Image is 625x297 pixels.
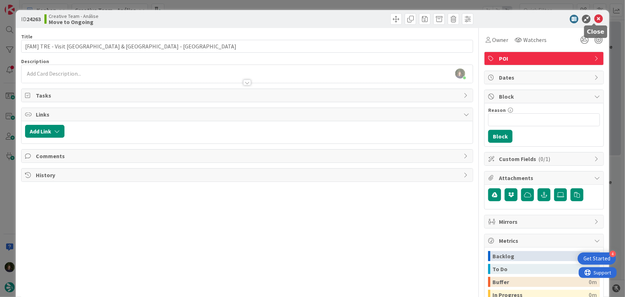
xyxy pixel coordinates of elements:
span: Description [21,58,49,65]
div: Get Started [583,255,610,262]
span: Tasks [36,91,460,100]
span: Custom Fields [499,155,591,163]
span: Owner [492,36,508,44]
span: Watchers [523,36,547,44]
span: ID [21,15,41,23]
b: 24263 [27,15,41,23]
div: Backlog [492,251,589,261]
span: Attachments [499,174,591,182]
div: 0m [589,251,597,261]
span: ( 0/1 ) [538,155,550,162]
div: Open Get Started checklist, remaining modules: 4 [578,253,616,265]
span: Metrics [499,236,591,245]
b: Move to Ongoing [49,19,98,25]
button: Block [488,130,513,143]
span: POI [499,54,591,63]
div: 0m [589,277,597,287]
div: To Do [492,264,589,274]
span: Dates [499,73,591,82]
div: Buffer [492,277,589,287]
span: Block [499,92,591,101]
span: Mirrors [499,217,591,226]
label: Reason [488,107,506,113]
span: Creative Team - Análise [49,13,98,19]
button: Add Link [25,125,64,138]
span: Comments [36,152,460,160]
span: History [36,171,460,179]
input: type card name here... [21,40,473,53]
label: Title [21,33,33,40]
span: Support [15,1,33,10]
img: OSJL0tKbxWQXy8f5HcXbcaBiUxSzdGq2.jpg [455,69,465,79]
h5: Close [587,28,605,35]
div: 4 [610,251,616,257]
span: Links [36,110,460,119]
